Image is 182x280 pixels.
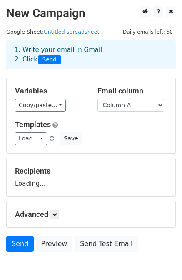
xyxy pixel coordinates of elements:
span: Send [38,55,61,65]
small: Google Sheet: [6,29,100,35]
a: Daily emails left: 50 [120,29,176,35]
span: Daily emails left: 50 [120,27,176,37]
a: Copy/paste... [15,99,66,112]
div: 1. Write your email in Gmail 2. Click [8,45,174,64]
button: Save [60,132,82,145]
div: Loading... [15,167,167,188]
a: Load... [15,132,47,145]
h5: Email column [97,86,167,96]
h2: New Campaign [6,6,176,20]
h5: Variables [15,86,85,96]
a: Templates [15,120,51,129]
a: Untitled spreadsheet [44,29,99,35]
h5: Advanced [15,210,167,219]
a: Preview [36,236,72,252]
a: Send [6,236,34,252]
h5: Recipients [15,167,167,176]
a: Send Test Email [75,236,138,252]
